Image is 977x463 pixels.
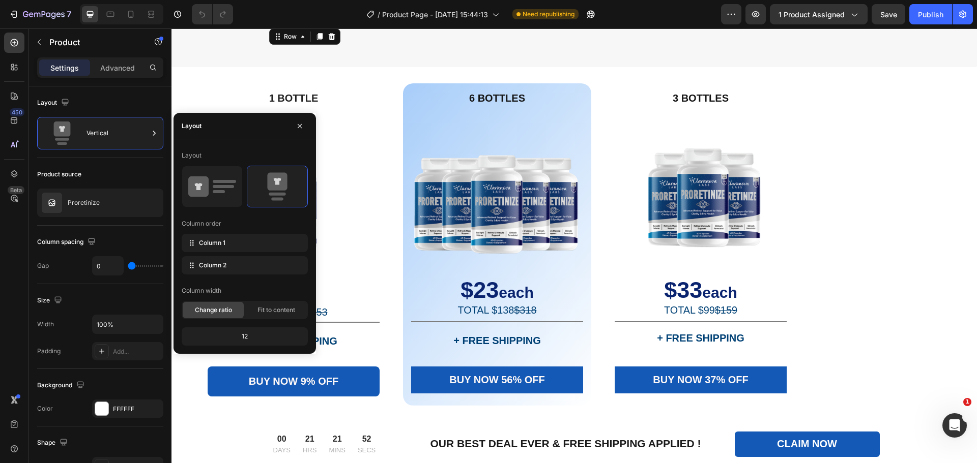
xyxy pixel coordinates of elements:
div: Publish [918,9,943,20]
span: Need republishing [523,10,574,19]
span: Change ratio [195,305,232,315]
div: Add... [113,347,161,356]
div: 52 [186,405,204,417]
img: gempages_581239761960698798-525f1216-598e-489d-9d5b-b7d509d579b8.png [443,80,615,252]
div: Column order [182,219,221,228]
input: Auto [93,257,123,275]
button: 1 product assigned [770,4,868,24]
strong: + FREE SHIPPING [485,304,573,315]
p: Product [49,36,136,48]
strong: $23 [289,249,327,274]
span: 1 product assigned [779,9,845,20]
div: Shape [37,436,70,450]
div: Layout [37,96,71,110]
div: FFFFFF [113,405,161,414]
button: <span style="color:#FFF9F9;font-size:20px;"><strong>BUY NOW 37% OFF</strong></span> [443,338,615,365]
span: Fit to content [257,305,295,315]
div: Background [37,379,87,392]
div: Layout [182,121,202,131]
strong: + FREE SHIPPING [282,306,369,318]
span: TOTAL $48 [89,278,156,289]
div: Column spacing [37,235,98,249]
button: <span style="color:#FFF9F9;font-size:20px;"><strong>BUY NOW 9% OFF</strong></span> [36,338,208,367]
iframe: Intercom live chat [942,413,967,438]
button: Publish [909,4,952,24]
span: 1 [963,398,971,406]
span: TOTAL $99 [493,276,566,287]
div: Beta [8,186,24,194]
p: 7 [67,8,71,20]
div: Row [110,4,127,13]
strong: each [327,256,362,272]
button: <span style="color:#FFF9F9;font-size:20px;"><strong>BUY NOW 56% OFF</strong></span> [240,338,412,365]
img: gempages_581239761960698798-7eb447bb-3bf1-4329-8d4c-31230440139b.png [240,80,412,252]
strong: each [531,256,565,272]
span: / [378,9,380,20]
div: Vertical [87,121,149,145]
div: 450 [10,108,24,116]
button: Save [872,4,905,24]
img: gempages_581239761960698798-afdbba7d-43a2-48ed-8bce-17478c4bd281.png [36,80,208,256]
iframe: Design area [171,28,977,463]
div: 12 [184,329,306,344]
p: Advanced [100,63,135,73]
strong: CLAIM NOW [606,410,666,421]
strong: BUY NOW 56% OFF [278,346,373,357]
span: Column 2 [199,261,226,270]
div: Column width [182,286,221,295]
p: SECS [186,417,204,427]
p: Settings [50,63,79,73]
button: 7 [4,4,76,24]
strong: OUR BEST DEAL EVER & FREE SHIPPING APPLIED ! [259,409,530,421]
div: Gap [37,261,49,270]
span: Save [880,10,897,19]
s: $159 [543,276,566,287]
strong: 3 BOTTLES [501,64,557,75]
div: Width [37,320,54,329]
strong: BUY NOW 9% OFF [77,347,167,358]
strong: $48 [103,251,141,276]
s: $318 [342,276,365,287]
div: Color [37,404,53,413]
input: Auto [93,315,163,333]
img: no image transparent [42,193,62,213]
div: Undo/Redo [192,4,233,24]
strong: + FREE SHIPPING [78,307,166,318]
strong: BUY NOW 37% OFF [481,346,577,357]
s: $53 [139,278,156,289]
div: Padding [37,347,61,356]
strong: 6 BOTTLES [298,64,354,75]
span: Column 1 [199,238,225,248]
span: Product Page - [DATE] 15:44:13 [382,9,488,20]
strong: 1 BOTTLE [98,64,147,75]
div: Layout [182,151,202,160]
div: Size [37,294,64,307]
a: CLAIM NOW [563,403,708,428]
div: Product source [37,170,81,179]
strong: $33 [493,249,531,274]
span: TOTAL $138 [286,276,365,287]
p: Proretinize [68,199,100,206]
